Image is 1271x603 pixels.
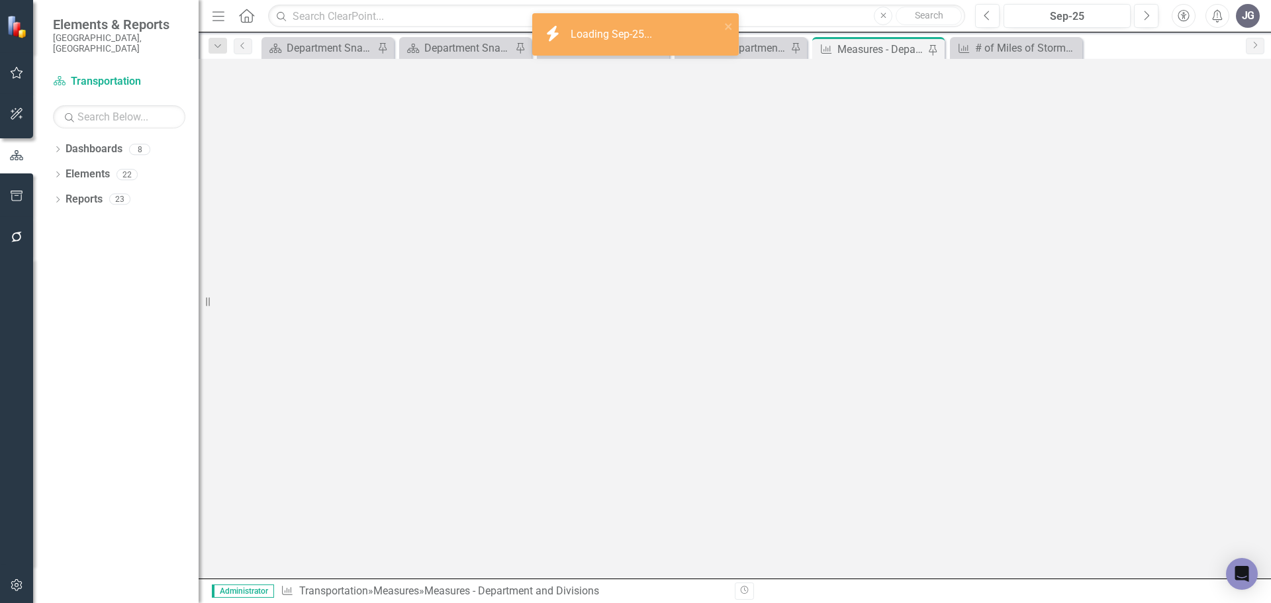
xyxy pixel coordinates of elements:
[66,192,103,207] a: Reports
[700,40,787,56] div: 2026 Department Actions - Monthly Updates ([PERSON_NAME])
[837,41,925,58] div: Measures - Department and Divisions
[268,5,965,28] input: Search ClearPoint...
[1236,4,1260,28] button: JG
[212,584,274,598] span: Administrator
[53,17,185,32] span: Elements & Reports
[724,19,733,34] button: close
[129,144,150,155] div: 8
[109,194,130,205] div: 23
[281,584,725,599] div: » »
[896,7,962,25] button: Search
[299,584,368,597] a: Transportation
[975,40,1079,56] div: # of Miles of Stormwater Pipe Assessed for Renewal and Replacement
[915,10,943,21] span: Search
[66,167,110,182] a: Elements
[1008,9,1126,24] div: Sep-25
[1004,4,1131,28] button: Sep-25
[53,32,185,54] small: [GEOGRAPHIC_DATA], [GEOGRAPHIC_DATA]
[7,15,30,38] img: ClearPoint Strategy
[424,584,599,597] div: Measures - Department and Divisions
[117,169,138,180] div: 22
[287,40,374,56] div: Department Snapshot
[265,40,374,56] a: Department Snapshot
[424,40,512,56] div: Department Snapshot
[953,40,1079,56] a: # of Miles of Stormwater Pipe Assessed for Renewal and Replacement
[373,584,419,597] a: Measures
[53,74,185,89] a: Transportation
[571,27,655,42] div: Loading Sep-25...
[1226,558,1258,590] div: Open Intercom Messenger
[402,40,512,56] a: Department Snapshot
[53,105,185,128] input: Search Below...
[66,142,122,157] a: Dashboards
